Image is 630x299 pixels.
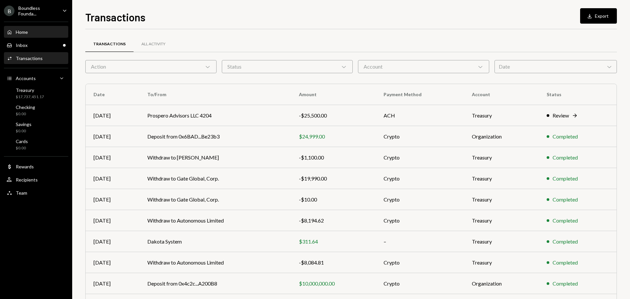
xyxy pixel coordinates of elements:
[376,252,464,273] td: Crypto
[553,175,578,182] div: Completed
[94,280,132,288] div: [DATE]
[464,189,539,210] td: Treasury
[4,6,14,16] div: B
[94,175,132,182] div: [DATE]
[94,196,132,203] div: [DATE]
[376,147,464,168] td: Crypto
[539,84,617,105] th: Status
[299,238,368,246] div: $311.64
[94,217,132,224] div: [DATE]
[299,133,368,140] div: $24,999.00
[553,259,578,267] div: Completed
[358,60,489,73] div: Account
[16,75,36,81] div: Accounts
[553,280,578,288] div: Completed
[94,238,132,246] div: [DATE]
[376,210,464,231] td: Crypto
[376,273,464,294] td: Crypto
[16,190,27,196] div: Team
[139,126,291,147] td: Deposit from 0x6BAD...Be23b3
[553,217,578,224] div: Completed
[16,121,31,127] div: Savings
[16,104,35,110] div: Checking
[580,8,617,24] button: Export
[4,137,68,152] a: Cards$0.00
[139,252,291,273] td: Withdraw to Autonomous Limited
[139,105,291,126] td: Prospero Advisors LLC 4204
[16,55,43,61] div: Transactions
[16,139,28,144] div: Cards
[4,187,68,199] a: Team
[376,105,464,126] td: ACH
[376,189,464,210] td: Crypto
[139,168,291,189] td: Withdraw to Gate Global, Corp.
[16,29,28,35] div: Home
[222,60,353,73] div: Status
[4,102,68,118] a: Checking$0.00
[553,238,578,246] div: Completed
[94,133,132,140] div: [DATE]
[16,94,44,100] div: $17,737,451.17
[299,217,368,224] div: -$8,194.62
[464,105,539,126] td: Treasury
[139,84,291,105] th: To/From
[299,280,368,288] div: $10,000,000.00
[141,41,165,47] div: All Activity
[94,154,132,161] div: [DATE]
[553,133,578,140] div: Completed
[4,52,68,64] a: Transactions
[85,60,217,73] div: Action
[464,147,539,168] td: Treasury
[93,41,126,47] div: Transactions
[134,36,173,53] a: All Activity
[16,42,28,48] div: Inbox
[553,196,578,203] div: Completed
[464,273,539,294] td: Organization
[4,72,68,84] a: Accounts
[4,85,68,101] a: Treasury$17,737,451.17
[16,87,44,93] div: Treasury
[18,5,57,16] div: Boundless Founda...
[16,145,28,151] div: $0.00
[553,112,569,119] div: Review
[376,84,464,105] th: Payment Method
[94,259,132,267] div: [DATE]
[139,231,291,252] td: Dakota System
[299,112,368,119] div: -$25,500.00
[16,164,34,169] div: Rewards
[464,231,539,252] td: Treasury
[16,177,38,182] div: Recipients
[16,128,31,134] div: $0.00
[139,273,291,294] td: Deposit from 0x4c2c...A200B8
[139,147,291,168] td: Withdraw to [PERSON_NAME]
[376,126,464,147] td: Crypto
[376,168,464,189] td: Crypto
[139,189,291,210] td: Withdraw to Gate Global, Corp.
[299,175,368,182] div: -$19,990.00
[85,11,145,24] h1: Transactions
[4,174,68,185] a: Recipients
[464,126,539,147] td: Organization
[85,36,134,53] a: Transactions
[4,39,68,51] a: Inbox
[16,111,35,117] div: $0.00
[4,26,68,38] a: Home
[299,196,368,203] div: -$10.00
[4,119,68,135] a: Savings$0.00
[376,231,464,252] td: –
[464,168,539,189] td: Treasury
[553,154,578,161] div: Completed
[139,210,291,231] td: Withdraw to Autonomous Limited
[299,259,368,267] div: -$8,084.81
[464,252,539,273] td: Treasury
[4,160,68,172] a: Rewards
[291,84,376,105] th: Amount
[94,112,132,119] div: [DATE]
[494,60,617,73] div: Date
[464,210,539,231] td: Treasury
[86,84,139,105] th: Date
[299,154,368,161] div: -$1,100.00
[464,84,539,105] th: Account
